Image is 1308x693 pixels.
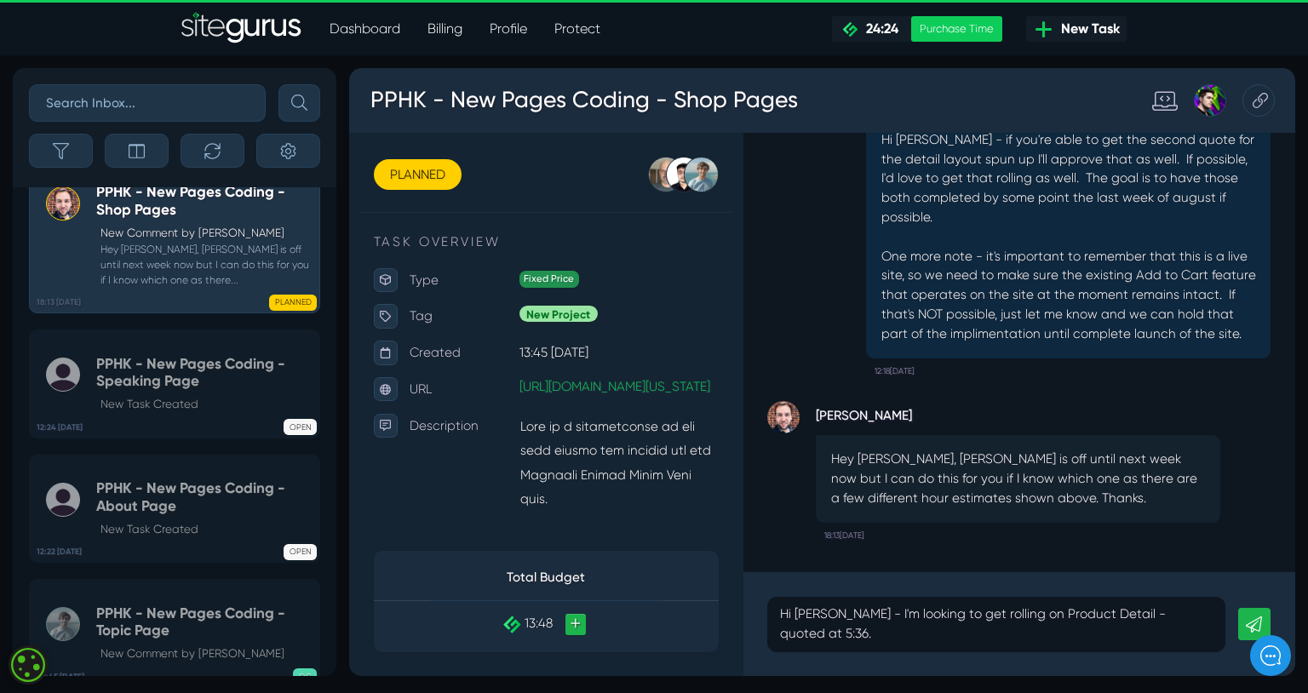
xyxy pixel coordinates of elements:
p: Description [64,364,179,389]
a: + [227,575,250,597]
p: Hey [PERSON_NAME], [PERSON_NAME] is off until next week now but I can do this for you if I know w... [507,402,902,463]
input: Search Inbox... [29,84,266,122]
p: New Comment by [PERSON_NAME] [100,645,312,662]
p: New Task Created [100,396,312,413]
p: Created [64,287,179,312]
a: Billing [414,12,476,46]
div: Purchase Time [911,16,1002,42]
span: New Task [1054,19,1120,39]
a: 12:24 [DATE] PPHK - New Pages Coding - Speaking PageNew Task Created OPEN [29,329,320,438]
div: Josh Carter [872,17,923,51]
span: Messages [230,578,280,592]
b: 08:45 [DATE] [37,671,84,683]
span: QC [293,668,317,684]
b: 18:13 [DATE] [37,296,81,308]
p: Type [64,210,179,236]
span: 13:48 [184,576,214,593]
p: Tag [64,249,179,274]
a: New Task [1026,16,1127,42]
span: PLANNED [269,295,317,311]
a: Dashboard [316,12,414,46]
b: 12:22 [DATE] [37,546,82,558]
a: [URL][DOMAIN_NAME][US_STATE] [179,327,380,343]
small: 18:13[DATE] [500,478,542,506]
p: New Task Created [100,521,312,538]
h5: PPHK - New Pages Coding - About Page [96,479,312,514]
span: [DATE] [26,300,64,313]
p: Hi [PERSON_NAME] - if you're able to get the second quote for the detail layout spun up I'll appr... [559,66,955,290]
h5: PPHK - New Pages Coding - Topic Page [96,604,312,639]
b: 12:24 [DATE] [37,421,83,433]
strong: [PERSON_NAME] [491,351,917,376]
img: US [26,229,60,263]
h3: PPHK - New Pages Coding - Shop Pages [21,12,473,56]
h1: Hello [PERSON_NAME]! [26,104,315,131]
p: New Comment by [PERSON_NAME] [100,225,312,242]
a: Protect [541,12,614,46]
span: See all [274,194,311,206]
a: 12:22 [DATE] PPHK - New Pages Coding - About PageNew Task Created OPEN [29,455,320,564]
p: 13:45 [DATE] [179,287,389,312]
span: OPEN [284,419,317,435]
span: Fixed Price [179,213,242,231]
small: 12:18[DATE] [553,306,594,333]
h2: How can we help? [26,135,315,162]
a: 24:24 Purchase Time [832,16,1002,42]
a: PLANNED [26,96,118,129]
div: [PERSON_NAME] • [26,289,314,301]
div: Copy this Task URL [940,17,974,51]
div: Really everything should be part of granular user roles so you have total control over what someo... [26,265,314,289]
img: Company Logo [26,27,124,54]
h2: Recent conversations [30,192,274,209]
img: Sitegurus Logo [181,12,302,46]
div: Cookie consent button [9,645,48,684]
h5: PPHK - New Pages Coding - Shop Pages [96,183,312,218]
div: Standard [828,17,872,51]
span: Home [71,578,100,592]
a: Profile [476,12,541,46]
span: New Project [179,249,261,267]
iframe: gist-messenger-bubble-iframe [1250,635,1291,676]
small: Hey [PERSON_NAME], [PERSON_NAME] is off until next week now but I can do this for you if I know w... [96,242,312,289]
p: URL [64,325,179,351]
span: 24:24 [859,20,898,37]
h5: PPHK - New Pages Coding - Speaking Page [96,355,312,390]
span: OPEN [284,544,317,560]
th: Total Budget [85,513,330,560]
a: 08:45 [DATE] PPHK - New Pages Coding - Topic PageNew Comment by [PERSON_NAME] QC [29,579,320,688]
a: 18:13 [DATE] PPHK - New Pages Coding - Shop PagesNew Comment by [PERSON_NAME] Hey [PERSON_NAME], ... [29,158,320,313]
p: Hi [PERSON_NAME] - I'm looking to get rolling on Product Detail - quoted at 5:36. [453,565,909,606]
a: SiteGurus [181,12,302,46]
p: TASK OVERVIEW [26,173,389,193]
